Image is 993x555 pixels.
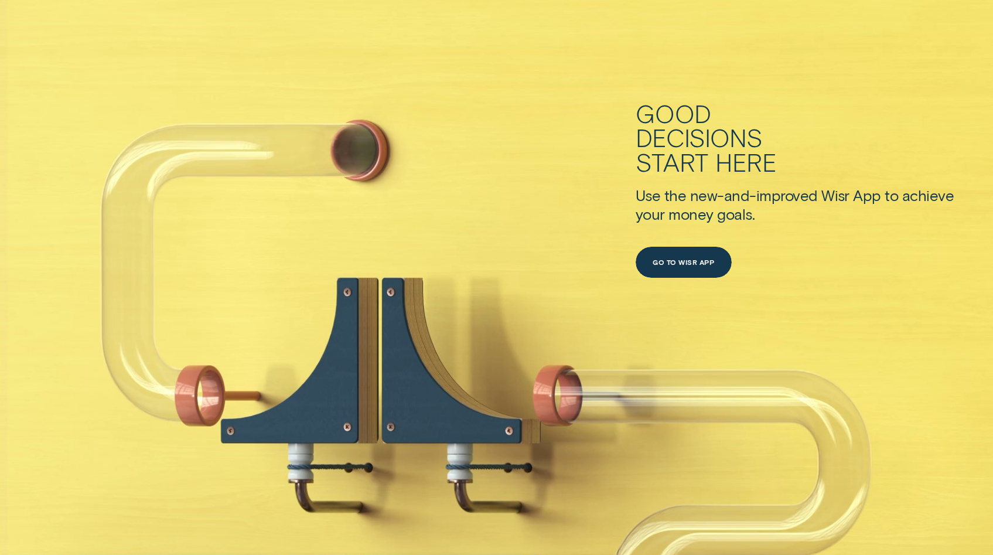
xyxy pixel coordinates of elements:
div: money [668,205,713,223]
div: achieve [902,186,954,205]
div: the [664,186,686,205]
div: Use [636,186,660,205]
div: App [853,186,881,205]
div: decisions [636,125,763,150]
div: to [885,186,898,205]
div: new-and-improved [690,186,818,205]
div: your [636,205,665,223]
a: Go to Wisr App [636,247,732,278]
div: here [715,150,777,175]
div: start [636,150,709,175]
div: Wisr [821,186,849,205]
div: Good [636,101,711,126]
div: goals. [717,205,755,223]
